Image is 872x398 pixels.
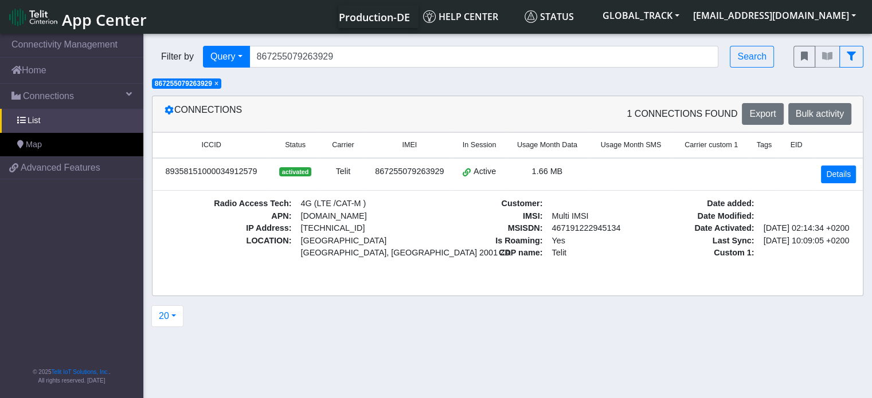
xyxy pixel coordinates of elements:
[62,9,147,30] span: App Center
[662,247,759,259] span: Custom 1 :
[662,222,759,235] span: Date Activated :
[450,198,548,210] span: Customer :
[662,235,759,247] span: Last Sync :
[9,8,57,26] img: logo-telit-cinterion-gw-new.png
[547,222,644,235] span: 467191222945134
[402,140,417,151] span: IMEI
[525,10,574,23] span: Status
[155,103,508,125] div: Connections
[474,165,496,178] span: Active
[758,222,856,235] span: [DATE] 02:14:34 +0200
[450,222,548,235] span: MSISDN :
[28,115,40,127] span: List
[419,5,520,28] a: Help center
[749,109,776,119] span: Export
[450,210,548,223] span: IMSI :
[159,210,296,223] span: APN :
[627,107,737,121] span: 1 Connections found
[796,109,844,119] span: Bulk activity
[757,140,772,151] span: Tags
[730,46,774,68] button: Search
[159,222,296,235] span: IP Address :
[279,167,311,176] span: activated
[159,235,296,259] span: LOCATION :
[463,140,496,151] span: In Session
[159,198,296,210] span: Radio Access Tech :
[596,5,686,26] button: GLOBAL_TRACK
[201,140,221,151] span: ICCID
[373,165,447,178] div: 867255079263929
[203,46,250,68] button: Query
[423,10,436,23] img: knowledge.svg
[517,140,577,151] span: Usage Month Data
[159,165,263,178] div: 89358151000034912579
[296,198,432,210] span: 4G (LTE /CAT-M )
[214,80,218,87] button: Close
[601,140,662,151] span: Usage Month SMS
[793,46,863,68] div: fitlers menu
[9,5,145,29] a: App Center
[758,235,856,247] span: [DATE] 10:09:05 +0200
[686,5,863,26] button: [EMAIL_ADDRESS][DOMAIN_NAME]
[532,167,563,176] span: 1.66 MB
[214,80,218,88] span: ×
[52,369,109,375] a: Telit IoT Solutions, Inc.
[525,10,537,23] img: status.svg
[332,140,354,151] span: Carrier
[327,165,359,178] div: Telit
[552,236,565,245] span: Yes
[300,247,428,259] span: [GEOGRAPHIC_DATA], [GEOGRAPHIC_DATA] 2001 ZA
[285,140,306,151] span: Status
[152,50,203,64] span: Filter by
[300,235,428,247] span: [GEOGRAPHIC_DATA]
[547,210,644,223] span: Multi IMSI
[339,10,410,24] span: Production-DE
[21,161,100,175] span: Advanced Features
[685,140,738,151] span: Carrier custom 1
[742,103,783,125] button: Export
[151,305,183,327] button: 20
[788,103,851,125] button: Bulk activity
[520,5,596,28] a: Status
[821,165,856,183] a: Details
[23,89,74,103] span: Connections
[547,247,644,259] span: Telit
[450,235,548,247] span: Is Roaming :
[300,223,365,233] span: [TECHNICAL_ID]
[26,139,42,151] span: Map
[791,140,803,151] span: EID
[662,210,759,223] span: Date Modified :
[662,198,759,210] span: Date added :
[249,46,719,68] input: Search...
[450,247,548,259] span: CDP name :
[423,10,498,23] span: Help center
[296,210,432,223] span: [DOMAIN_NAME]
[155,80,212,88] span: 867255079263929
[338,5,409,28] a: Your current platform instance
